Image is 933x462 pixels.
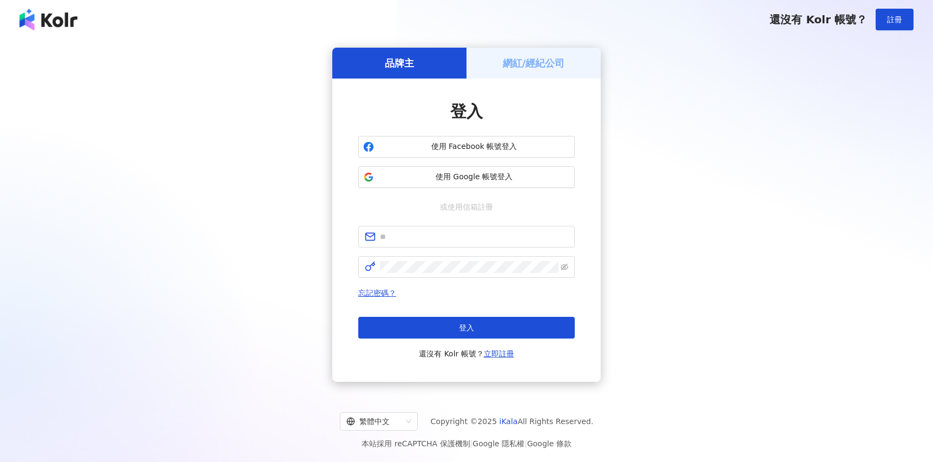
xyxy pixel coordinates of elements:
span: 還沒有 Kolr 帳號？ [419,347,514,360]
span: 使用 Google 帳號登入 [378,172,570,183]
a: 忘記密碼？ [358,289,396,297]
a: Google 條款 [527,439,571,448]
button: 使用 Google 帳號登入 [358,166,575,188]
span: 使用 Facebook 帳號登入 [378,141,570,152]
h5: 品牌主 [385,56,414,70]
span: | [470,439,473,448]
a: Google 隱私權 [472,439,524,448]
span: 註冊 [887,15,902,24]
span: Copyright © 2025 All Rights Reserved. [431,415,594,428]
button: 登入 [358,317,575,339]
button: 註冊 [876,9,914,30]
div: 繁體中文 [346,413,402,430]
span: 本站採用 reCAPTCHA 保護機制 [362,437,571,450]
span: 或使用信箱註冊 [432,201,501,213]
span: 登入 [459,323,474,332]
span: 登入 [450,102,483,121]
a: iKala [500,417,518,426]
a: 立即註冊 [484,349,514,358]
img: logo [19,9,77,30]
h5: 網紅/經紀公司 [503,56,565,70]
span: eye-invisible [561,263,568,271]
span: | [524,439,527,448]
button: 使用 Facebook 帳號登入 [358,136,575,158]
span: 還沒有 Kolr 帳號？ [770,13,867,26]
